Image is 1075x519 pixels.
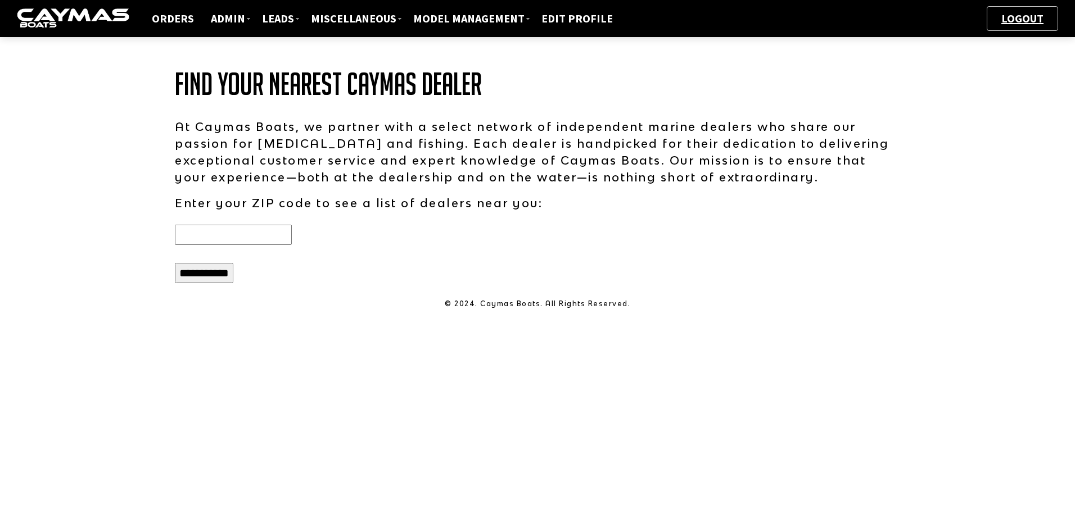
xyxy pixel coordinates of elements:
[175,194,900,211] p: Enter your ZIP code to see a list of dealers near you:
[175,67,900,101] h1: Find Your Nearest Caymas Dealer
[205,11,251,26] a: ADMIN
[408,11,530,26] a: Model Management
[146,11,200,26] a: Orders
[175,299,900,309] p: © 2024. Caymas Boats. All Rights Reserved.
[256,11,300,26] a: Leads
[996,11,1049,25] a: Logout
[175,118,900,185] p: At Caymas Boats, we partner with a select network of independent marine dealers who share our pas...
[17,8,129,29] img: caymas-dealer-connect-2ed40d3bc7270c1d8d7ffb4b79bf05adc795679939227970def78ec6f6c03838.gif
[536,11,618,26] a: Edit Profile
[305,11,402,26] a: Miscellaneous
